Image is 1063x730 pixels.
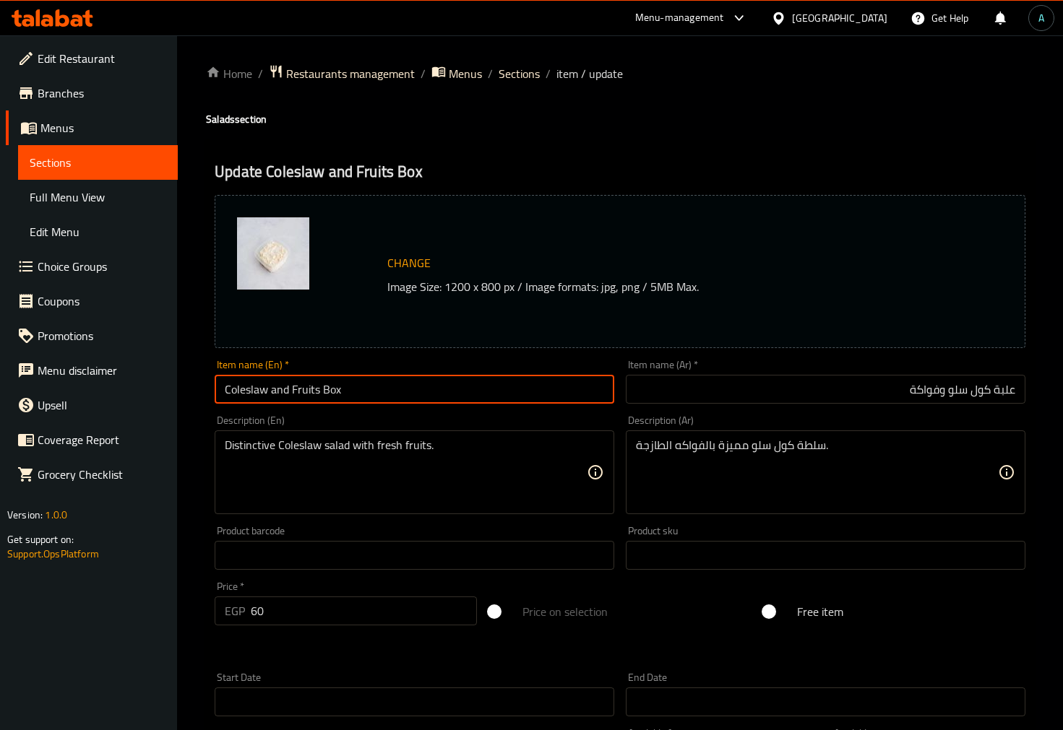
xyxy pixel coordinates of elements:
[488,65,493,82] li: /
[387,253,431,274] span: Change
[499,65,540,82] a: Sections
[18,180,178,214] a: Full Menu View
[30,223,166,240] span: Edit Menu
[6,457,178,492] a: Grocery Checklist
[797,603,843,620] span: Free item
[6,41,178,76] a: Edit Restaurant
[215,375,614,404] input: Enter name En
[38,84,166,102] span: Branches
[6,388,178,422] a: Upsell
[38,50,166,67] span: Edit Restaurant
[7,544,99,563] a: Support.OpsPlatform
[626,375,1025,404] input: Enter name Ar
[546,65,551,82] li: /
[18,214,178,249] a: Edit Menu
[636,438,998,507] textarea: سلطة كول سلو مميزة بالفواكه الطازجة.
[38,466,166,483] span: Grocery Checklist
[556,65,623,82] span: item / update
[1038,10,1044,26] span: A
[251,596,477,625] input: Please enter price
[225,602,245,620] p: EGP
[6,249,178,284] a: Choice Groups
[206,64,1034,83] nav: breadcrumb
[206,112,1034,126] h4: Salads section
[38,292,166,310] span: Coupons
[38,327,166,344] span: Promotions
[258,65,263,82] li: /
[38,258,166,275] span: Choice Groups
[225,438,587,507] textarea: Distinctive Coleslaw salad with fresh fruits.
[635,9,724,27] div: Menu-management
[286,65,415,82] span: Restaurants management
[6,318,178,353] a: Promotions
[6,422,178,457] a: Coverage Report
[18,145,178,180] a: Sections
[6,76,178,110] a: Branches
[522,603,608,620] span: Price on selection
[215,541,614,570] input: Please enter product barcode
[269,64,415,83] a: Restaurants management
[7,505,43,524] span: Version:
[792,10,887,26] div: [GEOGRAPHIC_DATA]
[6,353,178,388] a: Menu disclaimer
[38,431,166,448] span: Coverage Report
[40,119,166,136] span: Menus
[6,110,178,145] a: Menus
[421,65,426,82] li: /
[449,65,482,82] span: Menus
[6,284,178,318] a: Coupons
[38,396,166,414] span: Upsell
[30,188,166,206] span: Full Menu View
[7,530,74,549] span: Get support on:
[382,278,956,295] p: Image Size: 1200 x 800 px / Image formats: jpg, png / 5MB Max.
[206,65,252,82] a: Home
[45,505,67,524] span: 1.0.0
[626,541,1025,570] input: Please enter product sku
[237,217,309,290] img: %D9%83%D9%88%D9%84_%D8%B3%D9%84%D9%88_%D9%88_%D9%81%D9%88%D8%A7%D9%83%D9%87%D9%876389588886717609...
[215,161,1025,183] h2: Update Coleslaw and Fruits Box
[38,362,166,379] span: Menu disclaimer
[431,64,482,83] a: Menus
[382,248,436,278] button: Change
[30,154,166,171] span: Sections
